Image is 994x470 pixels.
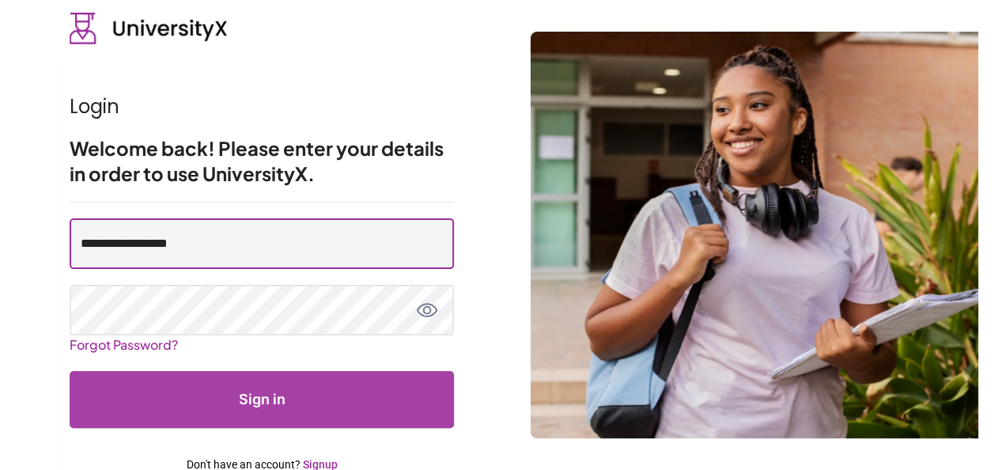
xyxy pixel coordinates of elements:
h1: Login [70,94,454,119]
img: login background [531,32,978,438]
a: Forgot Password? [70,330,178,359]
img: UniversityX logo [70,13,228,44]
button: Submit form [70,371,454,428]
button: toggle password view [416,299,438,321]
h2: Welcome back! Please enter your details in order to use UniversityX. [70,135,454,186]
